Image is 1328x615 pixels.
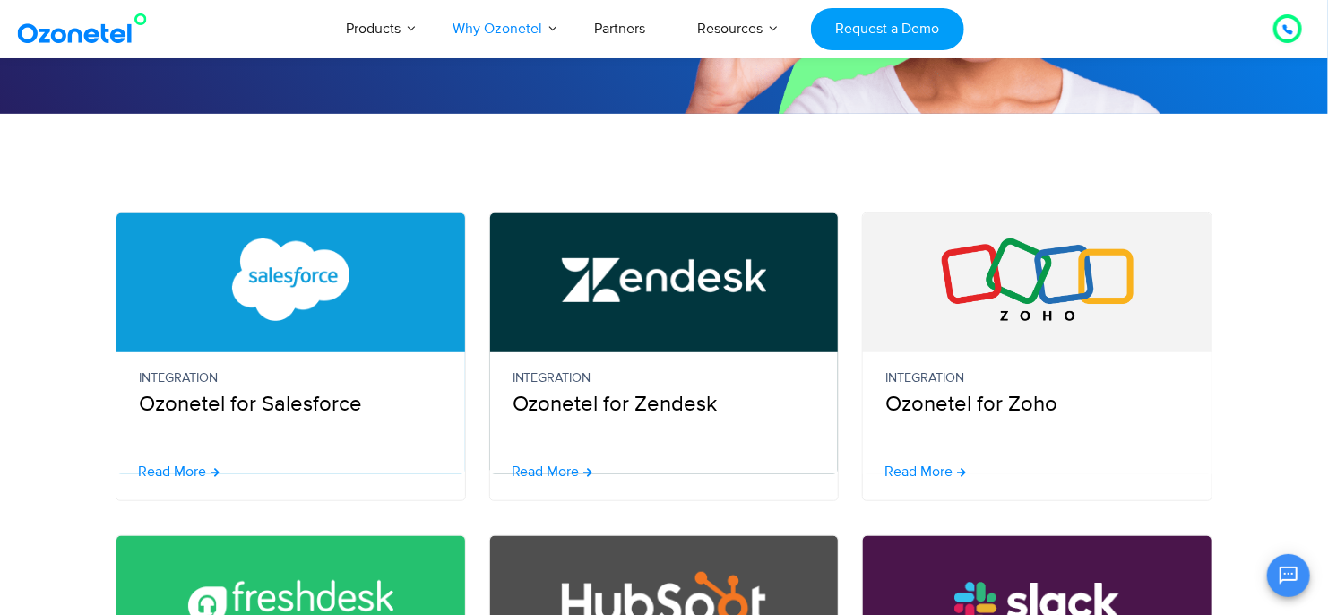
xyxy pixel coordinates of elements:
[884,464,966,479] a: Read More
[562,238,767,321] img: Zendesk Call Center Integration
[1267,554,1310,597] button: Open chat
[885,368,1189,388] small: Integration
[139,368,443,420] p: Ozonetel for Salesforce
[138,464,206,479] span: Read More
[138,464,220,479] a: Read More
[512,464,593,479] a: Read More
[885,368,1189,420] p: Ozonetel for Zoho
[188,238,393,321] img: Salesforce CTI Integration with Call Center Software
[811,8,964,50] a: Request a Demo
[139,368,443,388] small: Integration
[513,368,816,420] p: Ozonetel for Zendesk
[512,464,580,479] span: Read More
[884,464,953,479] span: Read More
[513,368,816,388] small: Integration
